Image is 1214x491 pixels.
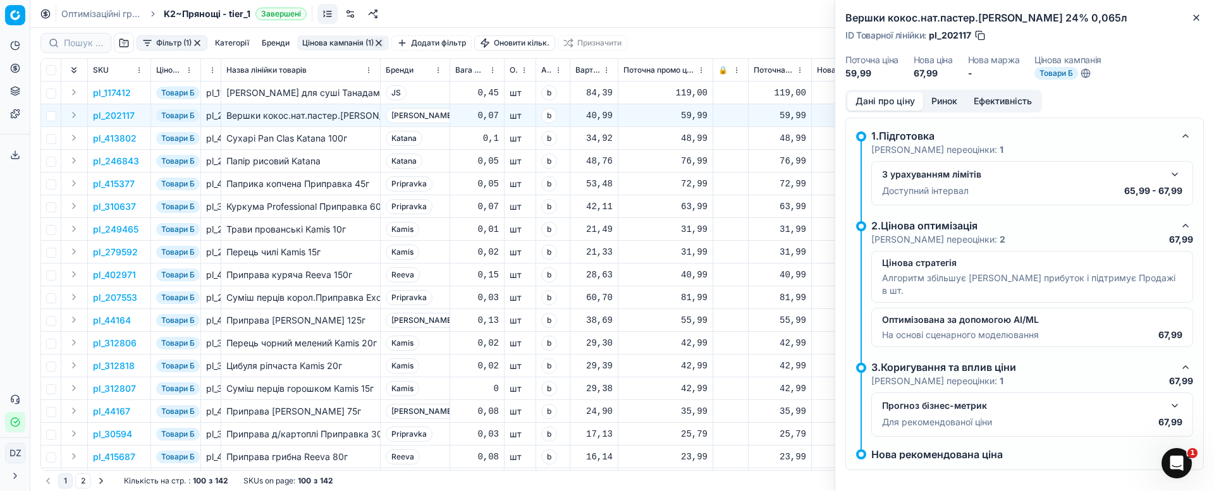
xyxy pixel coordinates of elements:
[93,360,135,372] p: pl_312818
[386,267,420,282] span: Reeva
[541,381,557,396] span: b
[623,269,708,281] div: 40,99
[817,178,869,190] div: 78,99
[226,132,375,145] div: Сухарі Pan Clas Katana 100г
[93,178,135,190] button: pl_415377
[455,291,499,304] div: 0,03
[156,269,200,281] span: Товари Б
[510,246,530,258] div: шт
[541,336,557,351] span: b
[754,382,806,395] div: 42,99
[575,269,613,281] div: 28,63
[541,222,557,237] span: b
[882,313,1182,326] p: Оптимізована за допомогою AI/ML
[386,176,432,191] span: Pripravka
[156,337,200,349] span: Товари Б
[871,360,1173,375] div: 3.Коригування та вплив ціни
[156,178,200,190] span: Товари Б
[623,314,708,327] div: 55,99
[320,476,333,486] strong: 142
[455,405,499,418] div: 0,08
[93,382,136,395] p: pl_312807
[156,428,200,440] span: Товари Б
[455,65,486,75] span: Вага Net
[541,290,557,305] span: b
[1000,234,1005,245] strong: 2
[510,132,530,145] div: шт
[386,108,460,123] span: [PERSON_NAME]
[754,200,806,213] div: 63,99
[817,65,853,75] span: Нова ціна
[575,155,613,167] div: 48,76
[541,313,557,328] span: b
[206,178,216,190] div: pl_415377
[386,85,407,100] span: JS
[93,337,137,349] button: pl_312806
[623,87,708,99] div: 119,00
[58,473,73,488] button: 1
[623,246,708,258] div: 31,99
[206,132,216,145] div: pl_413802
[541,108,557,123] span: b
[66,63,82,78] button: Expand all
[575,291,613,304] div: 60,70
[623,155,708,167] div: 76,99
[206,246,216,258] div: pl_279592
[455,360,499,372] div: 0,02
[193,476,206,486] strong: 100
[64,37,103,49] input: Пошук по SKU або назві
[93,155,139,167] button: pl_246843
[156,246,200,258] span: Товари Б
[817,109,869,122] div: 67,99
[817,246,869,258] div: 34,49
[541,245,557,260] span: b
[817,291,869,304] div: 87,99
[882,168,1162,181] div: З урахуванням лімітів
[455,87,499,99] div: 0,45
[226,382,375,395] div: Суміш перців горошком Kamis 15г
[575,246,613,258] div: 21,33
[754,109,806,122] div: 59,99
[61,8,307,20] nav: breadcrumb
[93,269,136,281] p: pl_402971
[156,223,200,236] span: Товари Б
[386,290,432,305] span: Pripravka
[206,314,216,327] div: pl_44164
[845,56,898,64] dt: Поточна ціна
[623,291,708,304] div: 81,99
[575,109,613,122] div: 40,99
[93,405,130,418] button: pl_44167
[754,360,806,372] div: 42,99
[575,87,613,99] div: 84,39
[455,223,499,236] div: 0,01
[968,56,1020,64] dt: Нова маржа
[257,35,295,51] button: Бренди
[206,337,216,349] div: pl_312806
[575,405,613,418] div: 24,90
[623,132,708,145] div: 48,99
[386,222,419,237] span: Kamis
[156,109,200,122] span: Товари Б
[623,65,695,75] span: Поточна промо ціна
[93,109,135,122] button: pl_202117
[206,428,216,440] div: pl_30594
[226,314,375,327] div: Приправа [PERSON_NAME] 125г
[93,132,137,145] button: pl_413802
[882,257,1182,269] p: Цінова стратегія
[137,35,207,51] button: Фільтр (1)
[623,360,708,372] div: 42,99
[66,449,82,464] button: Expand
[298,476,311,486] strong: 100
[1034,56,1101,64] dt: Цінова кампанія
[914,56,953,64] dt: Нова ціна
[871,143,1003,156] p: [PERSON_NAME] переоцінки:
[156,132,200,145] span: Товари Б
[817,200,869,213] div: 68,99
[1187,448,1198,458] span: 1
[455,337,499,349] div: 0,02
[882,329,1039,341] p: На основі сценарного моделювання
[164,8,307,20] span: K2~Прянощі - tier_1Завершені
